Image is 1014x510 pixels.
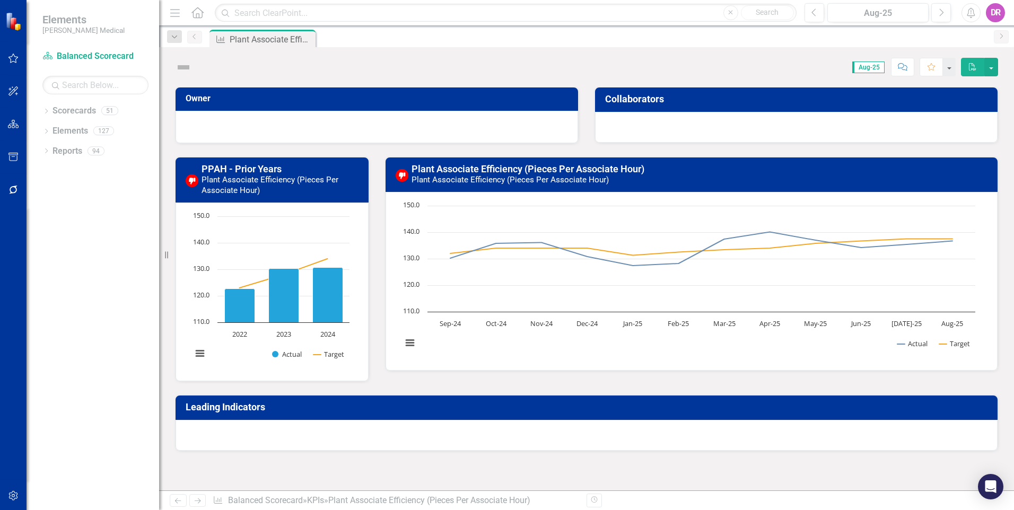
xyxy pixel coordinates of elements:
a: Balanced Scorecard [42,50,148,63]
div: Chart. Highcharts interactive chart. [187,211,357,370]
div: 94 [88,146,104,155]
text: Dec-24 [576,319,598,328]
a: Plant Associate Efficiency (Pieces Per Associate Hour) [412,163,644,174]
a: Scorecards [53,105,96,117]
button: Show Target [939,339,971,348]
text: 2023 [276,329,291,339]
text: Aug-25 [941,319,963,328]
div: Plant Associate Efficiency (Pieces Per Associate Hour) [230,33,313,46]
div: Open Intercom Messenger [978,474,1003,499]
span: Elements [42,13,125,26]
button: View chart menu, Chart [193,346,207,361]
img: Not Defined [175,59,192,76]
h3: Collaborators [605,94,991,104]
button: View chart menu, Chart [403,336,417,350]
text: Nov-24 [530,319,553,328]
div: Chart. Highcharts interactive chart. [397,200,987,359]
a: Elements [53,125,88,137]
small: [PERSON_NAME] Medical [42,26,125,34]
text: Jan-25 [622,319,642,328]
small: Plant Associate Efficiency (Pieces Per Associate Hour) [412,175,609,184]
path: 2023, 130.3. Actual. [269,269,299,323]
text: 130.0 [403,253,419,262]
span: Aug-25 [852,61,885,73]
text: 2022 [232,329,247,339]
text: Sep-24 [440,319,461,328]
path: 2024, 130.8. Actual. [313,268,343,323]
button: Search [741,5,794,20]
a: Reports [53,145,82,157]
button: Show Actual [272,349,302,359]
text: 140.0 [193,237,209,247]
img: ClearPoint Strategy [5,12,24,31]
g: Actual, series 1 of 2. Bar series with 3 bars. [225,268,343,323]
div: Aug-25 [831,7,925,20]
div: 51 [101,107,118,116]
div: 127 [93,127,114,136]
h3: Owner [186,94,572,103]
div: Plant Associate Efficiency (Pieces Per Associate Hour) [328,495,530,505]
input: Search ClearPoint... [215,4,797,22]
text: 140.0 [403,226,419,236]
text: 110.0 [403,306,419,315]
text: Mar-25 [713,319,735,328]
text: 110.0 [193,316,209,326]
button: Aug-25 [827,3,929,22]
a: PPAH - Prior Years [202,163,282,174]
button: DR [986,3,1005,22]
text: 2024 [320,329,336,339]
h3: Leading Indicators [186,402,991,412]
img: Below Target [186,174,198,187]
path: 2022, 122.7. Actual. [225,289,255,323]
a: Balanced Scorecard [228,495,303,505]
div: » » [213,495,579,507]
text: Oct-24 [485,319,506,328]
text: Feb-25 [668,319,689,328]
text: May-25 [804,319,827,328]
text: 130.0 [193,263,209,273]
svg: Interactive chart [397,200,981,359]
text: 120.0 [193,290,209,300]
text: Apr-25 [759,319,780,328]
text: 150.0 [193,210,209,220]
text: 150.0 [403,200,419,209]
small: Plant Associate Efficiency (Pieces Per Associate Hour) [202,175,338,195]
button: Show Target [313,349,345,359]
span: Search [756,8,779,16]
a: KPIs [307,495,324,505]
text: 120.0 [403,279,419,289]
text: Jun-25 [850,319,871,328]
input: Search Below... [42,76,148,94]
svg: Interactive chart [187,211,355,370]
img: Below Target [396,169,408,182]
button: Show Actual [897,339,928,348]
text: [DATE]-25 [891,319,922,328]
